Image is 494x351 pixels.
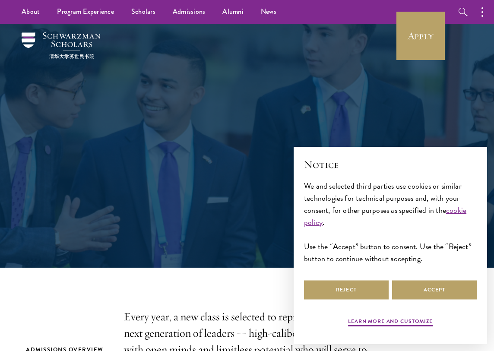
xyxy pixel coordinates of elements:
[304,204,466,228] a: cookie policy
[304,180,477,265] div: We and selected third parties use cookies or similar technologies for technical purposes and, wit...
[22,32,101,59] img: Schwarzman Scholars
[392,280,477,300] button: Accept
[396,12,445,60] a: Apply
[304,280,389,300] button: Reject
[348,317,433,328] button: Learn more and customize
[304,157,477,172] h2: Notice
